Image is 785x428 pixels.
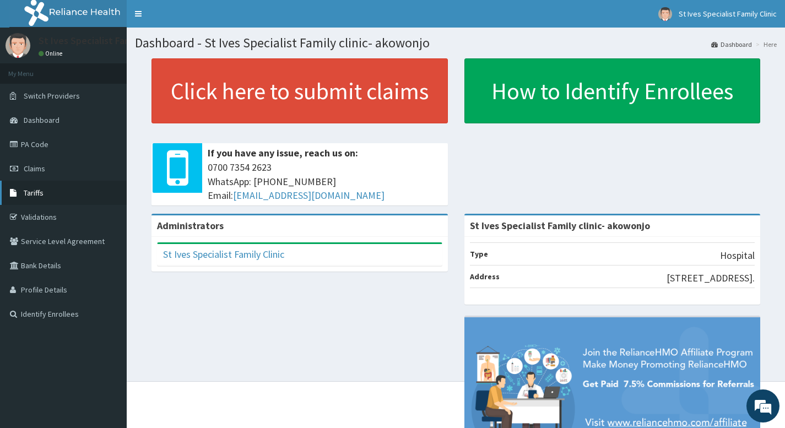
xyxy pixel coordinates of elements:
p: [STREET_ADDRESS]. [667,271,755,285]
a: How to Identify Enrollees [464,58,761,123]
p: St Ives Specialist Family Clinic [39,36,167,46]
b: If you have any issue, reach us on: [208,147,358,159]
a: [EMAIL_ADDRESS][DOMAIN_NAME] [233,189,385,202]
p: Hospital [720,248,755,263]
span: We're online! [64,139,152,250]
span: 0700 7354 2623 WhatsApp: [PHONE_NUMBER] Email: [208,160,442,203]
div: Chat with us now [57,62,185,76]
b: Administrators [157,219,224,232]
textarea: Type your message and hit 'Enter' [6,301,210,339]
span: St Ives Specialist Family Clinic [679,9,777,19]
img: User Image [658,7,672,21]
a: Click here to submit claims [151,58,448,123]
b: Address [470,272,500,281]
span: Dashboard [24,115,59,125]
a: Online [39,50,65,57]
div: Minimize live chat window [181,6,207,32]
li: Here [753,40,777,49]
span: Tariffs [24,188,44,198]
b: Type [470,249,488,259]
span: Switch Providers [24,91,80,101]
a: Dashboard [711,40,752,49]
img: User Image [6,33,30,58]
img: d_794563401_company_1708531726252_794563401 [20,55,45,83]
a: St Ives Specialist Family Clinic [163,248,284,261]
span: Claims [24,164,45,174]
h1: Dashboard - St Ives Specialist Family clinic- akowonjo [135,36,777,50]
strong: St Ives Specialist Family clinic- akowonjo [470,219,650,232]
